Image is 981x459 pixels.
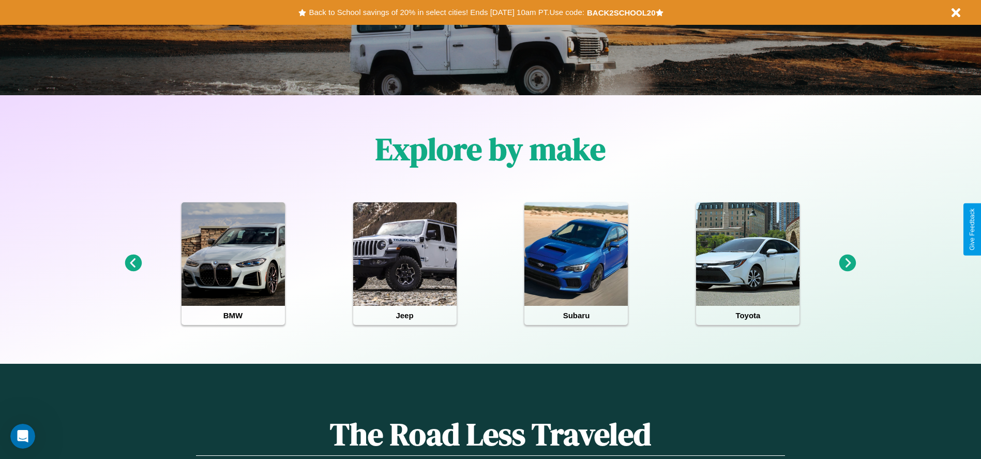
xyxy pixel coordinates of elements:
[696,306,799,325] h4: Toyota
[353,306,457,325] h4: Jeep
[524,306,628,325] h4: Subaru
[375,128,606,170] h1: Explore by make
[182,306,285,325] h4: BMW
[196,413,784,456] h1: The Road Less Traveled
[306,5,586,20] button: Back to School savings of 20% in select cities! Ends [DATE] 10am PT.Use code:
[587,8,656,17] b: BACK2SCHOOL20
[969,209,976,250] div: Give Feedback
[10,424,35,449] iframe: Intercom live chat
